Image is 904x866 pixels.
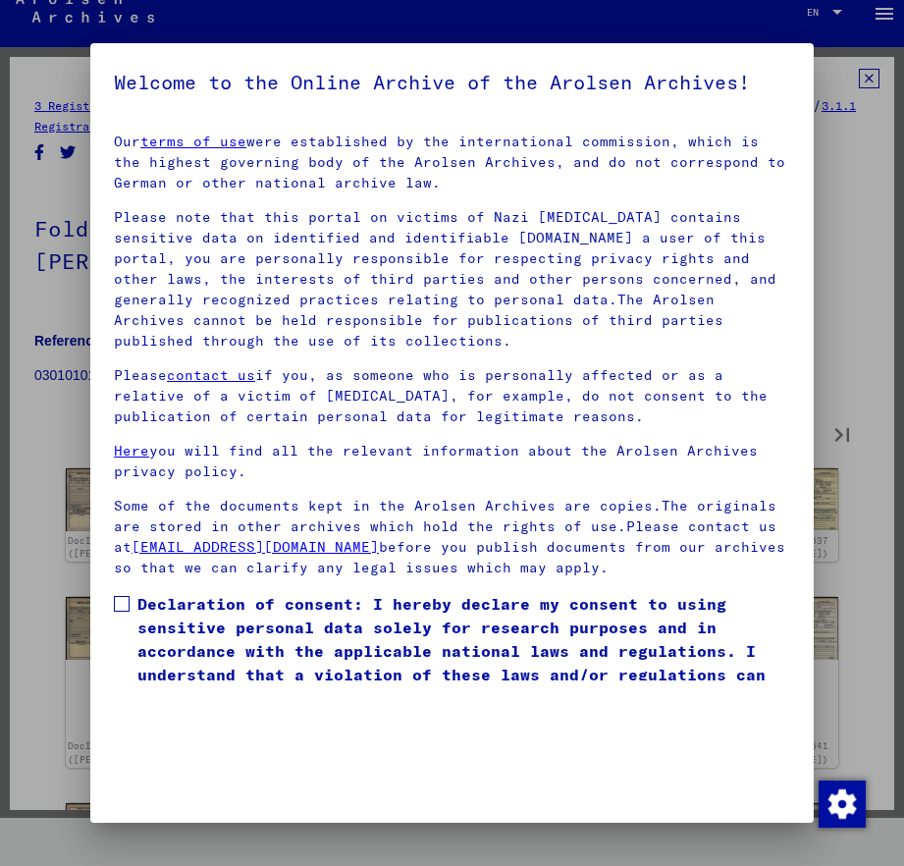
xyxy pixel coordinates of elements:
p: Please note that this portal on victims of Nazi [MEDICAL_DATA] contains sensitive data on identif... [114,207,790,352]
a: [EMAIL_ADDRESS][DOMAIN_NAME] [132,538,379,556]
div: Change consent [818,780,865,827]
a: Here [114,442,149,460]
a: terms of use [140,133,246,150]
p: Please if you, as someone who is personally affected or as a relative of a victim of [MEDICAL_DAT... [114,365,790,427]
a: contact us [167,366,255,384]
p: you will find all the relevant information about the Arolsen Archives privacy policy. [114,441,790,482]
img: Change consent [819,781,866,828]
p: Some of the documents kept in the Arolsen Archives are copies.The originals are stored in other a... [114,496,790,578]
p: Our were established by the international commission, which is the highest governing body of the ... [114,132,790,193]
h5: Welcome to the Online Archive of the Arolsen Archives! [114,67,790,98]
span: Declaration of consent: I hereby declare my consent to using sensitive personal data solely for r... [137,592,790,710]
